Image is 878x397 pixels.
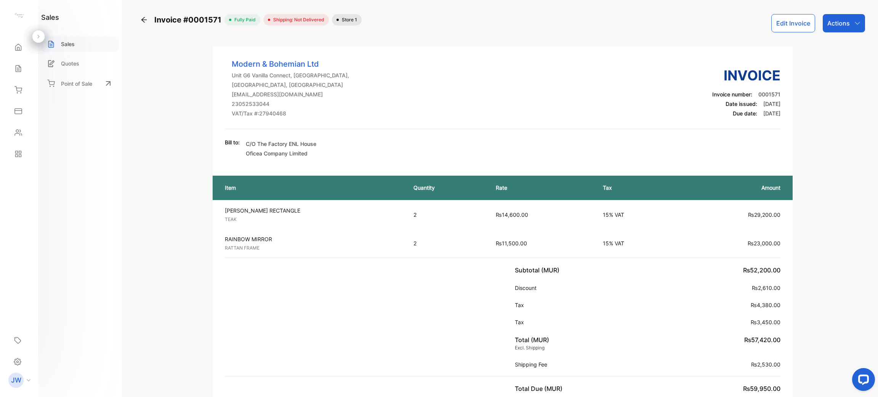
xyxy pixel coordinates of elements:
[712,91,752,98] span: Invoice number:
[515,344,549,351] p: Excl. Shipping
[515,360,550,368] p: Shipping Fee
[758,91,780,98] span: 0001571
[743,385,780,392] span: ₨59,950.00
[743,266,780,274] span: ₨52,200.00
[225,207,400,215] p: [PERSON_NAME] RECTANGLE
[232,109,349,117] p: VAT/Tax #: 27940468
[225,245,400,251] p: RATTAN FRAME
[232,71,349,79] p: Unit G6 Vanilla Connect, [GEOGRAPHIC_DATA],
[752,285,780,291] span: ₨2,610.00
[225,184,398,192] p: Item
[225,138,240,146] p: Bill to:
[61,40,75,48] p: Sales
[61,80,92,88] p: Point of Sale
[41,56,119,71] a: Quotes
[246,149,316,157] p: Oficea Company Limited
[413,184,481,192] p: Quantity
[748,240,780,247] span: ₨23,000.00
[13,10,25,21] img: logo
[232,81,349,89] p: [GEOGRAPHIC_DATA], [GEOGRAPHIC_DATA]
[726,101,757,107] span: Date issued:
[225,235,400,243] p: RAINBOW MIRROR
[339,16,357,23] span: Store 1
[225,216,400,223] p: TEAK
[603,239,670,247] p: 15% VAT
[232,100,349,108] p: 23052533044
[751,361,780,368] span: ₨2,530.00
[603,184,670,192] p: Tax
[515,266,562,275] p: Subtotal (MUR)
[496,211,528,218] span: ₨14,600.00
[771,14,815,32] button: Edit Invoice
[763,110,780,117] span: [DATE]
[515,335,549,344] p: Total (MUR)
[61,59,79,67] p: Quotes
[712,65,780,86] h3: Invoice
[515,318,527,326] p: Tax
[515,384,566,393] p: Total Due (MUR)
[603,211,670,219] p: 15% VAT
[751,319,780,325] span: ₨3,450.00
[827,19,850,28] p: Actions
[751,302,780,308] span: ₨4,380.00
[763,101,780,107] span: [DATE]
[270,16,324,23] span: Shipping: Not Delivered
[41,75,119,92] a: Point of Sale
[246,140,316,148] p: C/O The Factory ENL House
[748,211,780,218] span: ₨29,200.00
[846,365,878,397] iframe: LiveChat chat widget
[733,110,757,117] span: Due date:
[231,16,256,23] span: fully paid
[744,336,780,344] span: ₨57,420.00
[515,301,527,309] p: Tax
[41,12,59,22] h1: sales
[823,14,865,32] button: Actions
[685,184,780,192] p: Amount
[154,14,224,26] span: Invoice #0001571
[232,90,349,98] p: [EMAIL_ADDRESS][DOMAIN_NAME]
[515,284,540,292] p: Discount
[232,58,349,70] p: Modern & Bohemian Ltd
[496,240,527,247] span: ₨11,500.00
[11,375,21,385] p: JW
[413,211,481,219] p: 2
[41,36,119,52] a: Sales
[496,184,588,192] p: Rate
[413,239,481,247] p: 2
